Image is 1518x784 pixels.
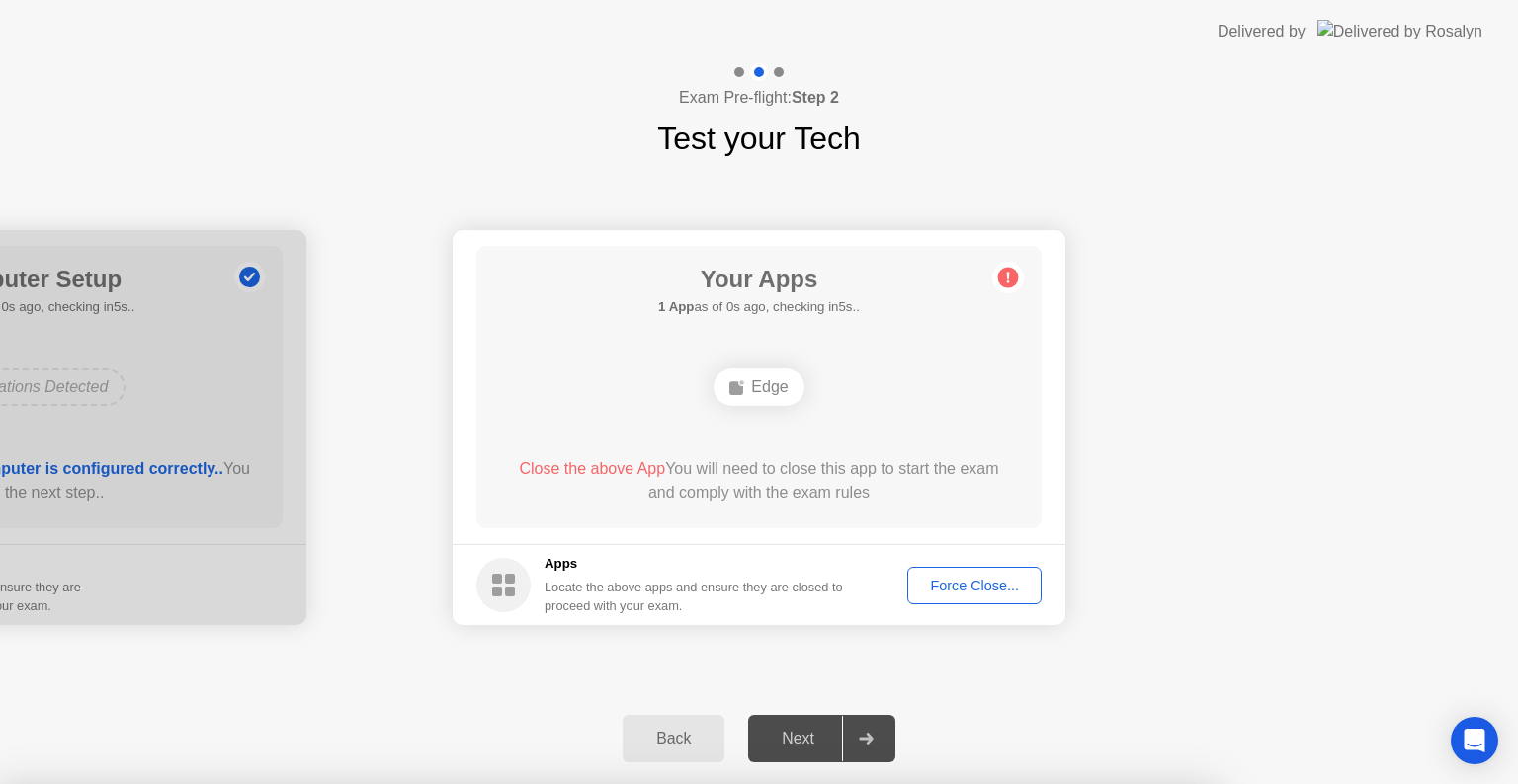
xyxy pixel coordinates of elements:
[658,262,860,297] h1: Your Apps
[629,730,718,747] div: Back
[1218,20,1306,43] div: Delivered by
[545,578,844,615] div: Locate the above apps and ensure they are closed to proceed with your exam.
[792,89,839,106] b: Step 2
[657,115,861,162] h1: Test your Tech
[914,578,1035,593] div: Force Close...
[658,297,860,317] h5: as of 0s ago, checking in5s..
[1317,20,1482,42] img: Delivered by Rosalyn
[545,554,844,574] h5: Apps
[519,460,665,477] span: Close the above App
[658,299,694,314] b: 1 App
[505,457,1014,505] div: You will need to close this app to start the exam and comply with the exam rules
[754,730,842,747] div: Next
[1451,717,1498,764] div: Open Intercom Messenger
[714,368,803,406] div: Edge
[679,86,839,110] h4: Exam Pre-flight:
